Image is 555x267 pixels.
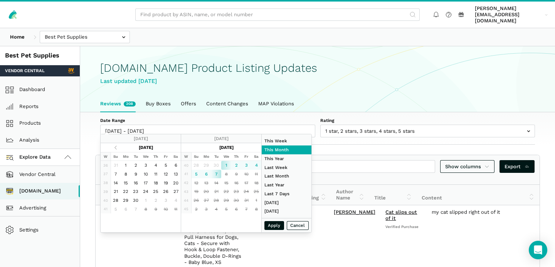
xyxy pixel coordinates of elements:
[445,163,490,171] span: Show columns
[201,161,211,170] td: 29
[111,178,121,187] td: 14
[151,170,161,179] td: 11
[151,161,161,170] td: 4
[121,196,131,205] td: 29
[171,205,181,214] td: 11
[241,170,251,179] td: 10
[334,209,375,215] a: [PERSON_NAME]
[100,62,535,74] h1: [DOMAIN_NAME] Product Listing Updates
[191,152,201,161] th: Su
[191,205,201,214] td: 2
[201,178,211,187] td: 13
[221,170,231,179] td: 8
[131,178,141,187] td: 16
[262,207,311,216] li: [DATE]
[231,161,241,170] td: 2
[171,178,181,187] td: 20
[241,205,251,214] td: 7
[181,178,191,187] td: 42
[101,205,111,214] td: 41
[221,152,231,161] th: We
[161,187,171,196] td: 26
[221,178,231,187] td: 15
[161,178,171,187] td: 19
[262,137,311,145] li: This Week
[141,161,151,170] td: 3
[191,196,201,205] td: 26
[151,152,161,161] th: Th
[262,154,311,163] li: This Year
[131,187,141,196] td: 23
[96,174,540,184] div: Showing 1 to 10 of 208 reviews
[251,152,261,161] th: Sa
[231,178,241,187] td: 16
[231,152,241,161] th: Th
[287,221,309,230] button: Cancel
[131,170,141,179] td: 9
[201,196,211,205] td: 27
[111,196,121,205] td: 28
[385,224,422,229] span: Verified Purchase
[251,196,261,205] td: 1
[191,161,201,170] td: 28
[131,196,141,205] td: 30
[141,205,151,214] td: 8
[264,221,284,230] button: Apply
[191,178,201,187] td: 12
[369,185,417,205] th: Title: activate to sort column ascending
[141,187,151,196] td: 24
[101,161,111,170] td: 36
[101,187,111,196] td: 39
[201,187,211,196] td: 20
[5,51,75,60] div: Best Pet Supplies
[473,4,550,25] a: [PERSON_NAME][EMAIL_ADDRESS][DOMAIN_NAME]
[251,205,261,214] td: 8
[241,196,251,205] td: 31
[231,205,241,214] td: 6
[251,187,261,196] td: 25
[124,101,136,106] span: New reviews in the last week
[171,196,181,205] td: 4
[96,185,136,205] th: Date: activate to sort column ascending
[417,185,540,205] th: Content: activate to sort column ascending
[141,152,151,161] th: We
[161,170,171,179] td: 12
[121,205,131,214] td: 6
[499,160,535,173] a: Export
[211,152,221,161] th: Tu
[101,170,111,179] td: 37
[121,143,171,152] th: [DATE]
[161,152,171,161] th: Fr
[131,205,141,214] td: 7
[251,178,261,187] td: 18
[101,152,111,161] th: W
[201,170,211,179] td: 6
[171,161,181,170] td: 6
[320,117,535,123] label: Rating
[181,170,191,179] td: 41
[505,163,530,171] span: Export
[231,196,241,205] td: 30
[101,178,111,187] td: 38
[440,160,495,173] a: Show columns
[176,96,201,112] a: Offers
[171,187,181,196] td: 27
[211,196,221,205] td: 28
[141,178,151,187] td: 17
[241,178,251,187] td: 17
[141,170,151,179] td: 10
[211,170,221,179] td: 7
[331,185,369,205] th: Author Name: activate to sort column ascending
[262,145,311,154] li: This Month
[111,187,121,196] td: 21
[151,205,161,214] td: 9
[251,161,261,170] td: 4
[191,187,201,196] td: 19
[135,8,420,21] input: Find product by ASIN, name, or model number
[121,178,131,187] td: 15
[121,161,131,170] td: 1
[131,161,141,170] td: 2
[5,31,30,44] a: Home
[251,170,261,179] td: 11
[100,77,535,86] div: Last updated [DATE]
